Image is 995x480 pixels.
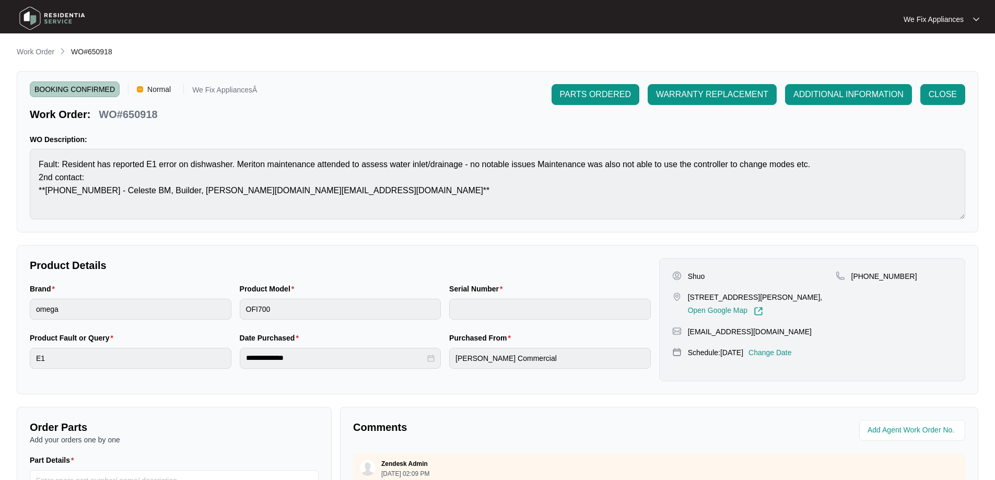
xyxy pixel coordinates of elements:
input: Brand [30,299,231,320]
img: Link-External [754,307,763,316]
p: Shuo [688,271,705,282]
span: WO#650918 [71,48,112,56]
p: [EMAIL_ADDRESS][DOMAIN_NAME] [688,326,812,337]
span: BOOKING CONFIRMED [30,81,120,97]
label: Date Purchased [240,333,303,343]
img: map-pin [672,347,682,357]
span: PARTS ORDERED [560,88,631,101]
img: user-pin [672,271,682,280]
a: Work Order [15,46,56,58]
p: Schedule: [DATE] [688,347,743,358]
p: [DATE] 02:09 PM [381,471,429,477]
button: WARRANTY REPLACEMENT [648,84,777,105]
label: Brand [30,284,59,294]
img: map-pin [672,292,682,301]
p: Add your orders one by one [30,435,319,445]
button: CLOSE [920,84,965,105]
p: We Fix Appliances [904,14,964,25]
input: Product Fault or Query [30,348,231,369]
label: Serial Number [449,284,507,294]
input: Add Agent Work Order No. [868,424,959,437]
textarea: Fault: Resident has reported E1 error on dishwasher. Meriton maintenance attended to assess water... [30,149,965,219]
img: Vercel Logo [137,86,143,92]
img: chevron-right [58,47,67,55]
span: CLOSE [929,88,957,101]
p: Order Parts [30,420,319,435]
label: Purchased From [449,333,515,343]
button: ADDITIONAL INFORMATION [785,84,912,105]
p: WO Description: [30,134,965,145]
a: Open Google Map [688,307,763,316]
span: ADDITIONAL INFORMATION [793,88,904,101]
p: We Fix AppliancesÂ [192,86,257,97]
span: Normal [143,81,175,97]
button: PARTS ORDERED [552,84,639,105]
p: [STREET_ADDRESS][PERSON_NAME], [688,292,823,302]
p: Change Date [748,347,792,358]
label: Part Details [30,455,78,465]
input: Date Purchased [246,353,426,364]
label: Product Model [240,284,299,294]
p: WO#650918 [99,107,157,122]
input: Product Model [240,299,441,320]
p: Zendesk Admin [381,460,428,468]
img: user.svg [360,460,376,476]
img: dropdown arrow [973,17,979,22]
p: [PHONE_NUMBER] [851,271,917,282]
p: Work Order [17,46,54,57]
input: Serial Number [449,299,651,320]
span: WARRANTY REPLACEMENT [656,88,768,101]
p: Product Details [30,258,651,273]
p: Comments [353,420,652,435]
input: Purchased From [449,348,651,369]
img: map-pin [836,271,845,280]
img: residentia service logo [16,3,89,34]
label: Product Fault or Query [30,333,118,343]
p: Work Order: [30,107,90,122]
img: map-pin [672,326,682,336]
